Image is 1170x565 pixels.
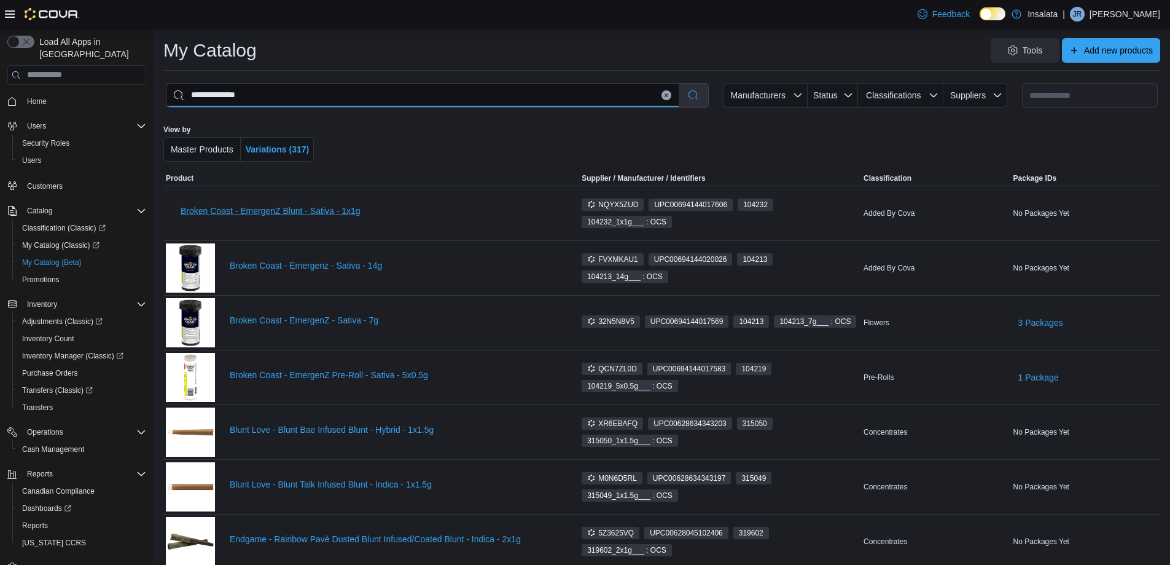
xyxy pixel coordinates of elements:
p: | [1063,7,1065,22]
a: Inventory Manager (Classic) [12,347,151,365]
span: Washington CCRS [17,535,146,550]
span: UPC 00694144020026 [654,254,727,265]
div: James Roode [1070,7,1085,22]
span: Reports [22,521,48,531]
button: Transfers [12,399,151,416]
a: Transfers (Classic) [12,382,151,399]
span: Catalog [27,206,52,216]
span: UPC00628634343203 [648,417,732,430]
span: 315050_1x1.5g___ : OCS [587,435,673,446]
span: Home [27,97,47,106]
a: My Catalog (Classic) [12,237,151,254]
div: Concentrates [861,534,1010,549]
span: Classification [864,173,911,183]
span: Inventory [22,297,146,312]
span: Status [813,90,838,100]
a: My Catalog (Classic) [17,238,104,253]
span: 315050 [737,417,773,430]
span: Customers [27,181,63,191]
button: Security Roles [12,135,151,152]
span: NQYX5ZUD [582,199,644,211]
span: Inventory Manager (Classic) [17,349,146,363]
div: Concentrates [861,425,1010,440]
button: [US_STATE] CCRS [12,534,151,551]
a: Broken Coast - EmergenZ - Sativa - 7g [230,315,560,325]
span: Load All Apps in [GEOGRAPHIC_DATA] [34,36,146,60]
span: UPC 00628045102406 [650,527,723,539]
span: 104213_14g___ : OCS [587,271,663,282]
img: Cova [25,8,79,20]
a: Transfers (Classic) [17,383,98,398]
span: Security Roles [17,136,146,151]
span: 32N5N8V5 [582,315,640,328]
span: 32N5N8V5 [587,316,634,327]
span: 104232 [743,199,768,210]
img: Broken Coast - EmergenZ - Sativa - 7g [166,298,215,347]
button: Catalog [2,202,151,219]
button: Home [2,92,151,110]
span: QCN7ZL0D [587,363,637,374]
span: Customers [22,178,146,193]
span: Catalog [22,203,146,218]
span: UPC 00628634343203 [653,418,727,429]
span: UPC 00694144017569 [650,316,723,327]
a: Inventory Manager (Classic) [17,349,128,363]
button: My Catalog (Beta) [12,254,151,271]
a: My Catalog (Beta) [17,255,87,270]
a: Cash Management [17,442,89,457]
span: Transfers (Classic) [17,383,146,398]
span: Canadian Compliance [22,486,95,496]
a: Canadian Compliance [17,484,99,499]
button: Variations (317) [241,137,314,162]
button: Manufacturers [723,83,807,108]
button: Catalog [22,203,57,218]
span: Dashboards [22,504,71,513]
span: Transfers (Classic) [22,385,93,395]
span: 104213_7g___ : OCS [779,316,851,327]
button: Master Products [163,137,241,162]
span: Add new products [1084,44,1153,57]
img: Broken Coast - Emergenz - Sativa - 14g [166,243,215,293]
span: Suppliers [950,90,986,100]
a: Broken Coast - EmergenZ Blunt - Sativa - 1x1g [181,206,560,216]
span: Dashboards [17,501,146,516]
span: FVXMKAU1 [582,253,644,266]
span: Users [27,121,46,131]
a: Broken Coast - EmergenZ Pre-Roll - Sativa - 5x0.5g [230,370,560,380]
span: Inventory [27,299,57,309]
span: Operations [22,425,146,440]
span: M0N6D5RL [587,473,637,484]
span: FVXMKAU1 [587,254,638,265]
span: My Catalog (Beta) [17,255,146,270]
div: No Packages Yet [1011,206,1160,221]
a: Purchase Orders [17,366,83,381]
span: M0N6D5RL [582,472,642,484]
a: [US_STATE] CCRS [17,535,91,550]
span: Home [22,93,146,109]
span: 104232_1x1g___ : OCS [587,216,666,227]
span: 315050_1x1.5g___ : OCS [582,435,678,447]
a: Broken Coast - Emergenz - Sativa - 14g [230,261,560,271]
a: Security Roles [17,136,74,151]
div: No Packages Yet [1011,261,1160,275]
button: Inventory [2,296,151,313]
span: 104213 [733,315,769,328]
span: 315049 [736,472,771,484]
span: Adjustments (Classic) [22,317,103,326]
span: UPC 00628634343197 [653,473,726,484]
span: Tools [1023,44,1043,57]
span: 5Z3625VQ [587,527,634,539]
span: Users [17,153,146,168]
button: Users [22,119,51,133]
a: Endgame - Rainbow Pavè Dusted Blunt Infused/Coated Blunt - Indica - 2x1g [230,534,560,544]
span: 315050 [743,418,767,429]
span: UPC00694144020026 [649,253,733,266]
span: Feedback [932,8,970,20]
span: Inventory Manager (Classic) [22,351,123,361]
button: Cash Management [12,441,151,458]
span: 319602_2x1g___ : OCS [582,544,672,556]
button: Customers [2,176,151,194]
span: 319602_2x1g___ : OCS [587,545,666,556]
span: 315049 [741,473,766,484]
span: 1 Package [1018,371,1059,384]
